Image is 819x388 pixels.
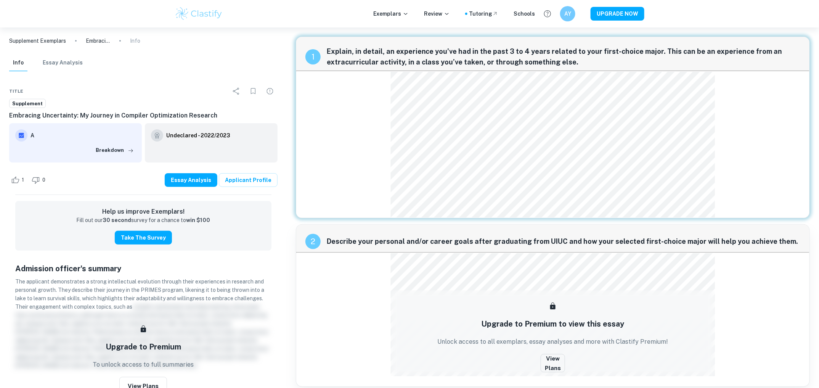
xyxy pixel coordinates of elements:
[9,55,27,71] button: Info
[327,236,800,247] span: Describe your personal and/or career goals after graduating from UIUC and how your selected first...
[166,131,230,140] h6: Undeclared - 2022/2023
[38,176,50,184] span: 0
[9,99,46,108] a: Supplement
[76,216,210,225] p: Fill out our survey for a chance to
[30,174,50,186] div: Dislike
[541,354,565,372] button: View Plans
[305,234,321,249] div: recipe
[9,174,28,186] div: Like
[9,37,66,45] a: Supplement Exemplars
[564,10,572,18] h6: AY
[481,318,624,330] h5: Upgrade to Premium to view this essay
[115,231,172,245] button: Take the Survey
[424,10,450,18] p: Review
[560,6,575,21] button: AY
[373,10,409,18] p: Exemplars
[166,129,230,142] a: Undeclared - 2022/2023
[469,10,498,18] a: Tutoring
[262,84,278,99] div: Report issue
[9,88,23,95] span: Title
[130,37,140,45] p: Info
[15,304,269,369] span: compiler optimization and deep learning, showcases their technical proficiency, although there is...
[18,176,28,184] span: 1
[9,111,278,120] h6: Embracing Uncertainty: My Journey in Compiler Optimization Research
[219,173,278,187] a: Applicant Profile
[514,10,535,18] a: Schools
[31,131,136,140] h6: A
[305,49,321,64] div: recipe
[437,337,668,346] p: Unlock access to all exemplars, essay analyses and more with Clastify Premium!
[165,173,217,187] button: Essay Analysis
[15,263,271,274] h5: Admission officer's summary
[86,37,110,45] p: Embracing Uncertainty: My Journey in Compiler Optimization Research
[541,7,554,20] button: Help and Feedback
[186,217,210,223] strong: win $100
[591,7,644,21] button: UPGRADE NOW
[10,100,45,108] span: Supplement
[106,341,181,353] h5: Upgrade to Premium
[43,55,83,71] button: Essay Analysis
[94,145,136,156] button: Breakdown
[175,6,223,21] img: Clastify logo
[21,207,265,216] h6: Help us improve Exemplars!
[327,46,800,68] span: Explain, in detail, an experience you've had in the past 3 to 4 years related to your first-choic...
[246,84,261,99] div: Bookmark
[93,360,194,369] p: To unlock access to full summaries
[15,279,264,310] span: The applicant demonstrates a strong intellectual evolution through their experiences in research ...
[103,217,131,223] strong: 30 second
[229,84,244,99] div: Share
